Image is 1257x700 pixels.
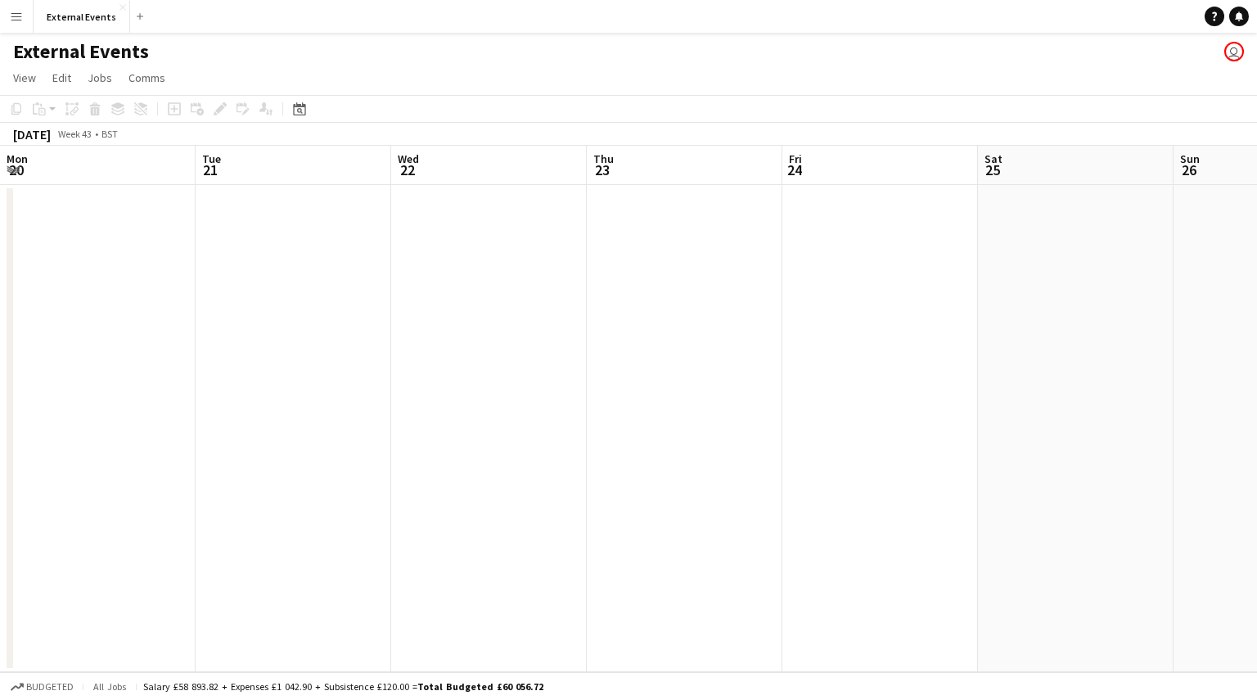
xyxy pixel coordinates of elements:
span: 20 [4,160,28,179]
span: Mon [7,151,28,166]
span: Week 43 [54,128,95,140]
span: Wed [398,151,419,166]
span: Edit [52,70,71,85]
span: Thu [593,151,614,166]
span: Tue [202,151,221,166]
a: Jobs [81,67,119,88]
div: [DATE] [13,126,51,142]
span: Jobs [88,70,112,85]
a: Comms [122,67,172,88]
span: Sat [984,151,1002,166]
span: Comms [128,70,165,85]
button: External Events [34,1,130,33]
div: Salary £58 893.82 + Expenses £1 042.90 + Subsistence £120.00 = [143,680,543,693]
span: Sun [1180,151,1200,166]
span: 22 [395,160,419,179]
span: 21 [200,160,221,179]
span: Budgeted [26,681,74,693]
a: Edit [46,67,78,88]
span: 24 [786,160,802,179]
span: View [13,70,36,85]
a: View [7,67,43,88]
span: Fri [789,151,802,166]
span: 26 [1178,160,1200,179]
span: Total Budgeted £60 056.72 [417,680,543,693]
button: Budgeted [8,678,76,696]
h1: External Events [13,39,149,64]
span: 25 [982,160,1002,179]
span: All jobs [90,680,129,693]
span: 23 [591,160,614,179]
app-user-avatar: Events by Camberwell Arms [1224,42,1244,61]
div: BST [101,128,118,140]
